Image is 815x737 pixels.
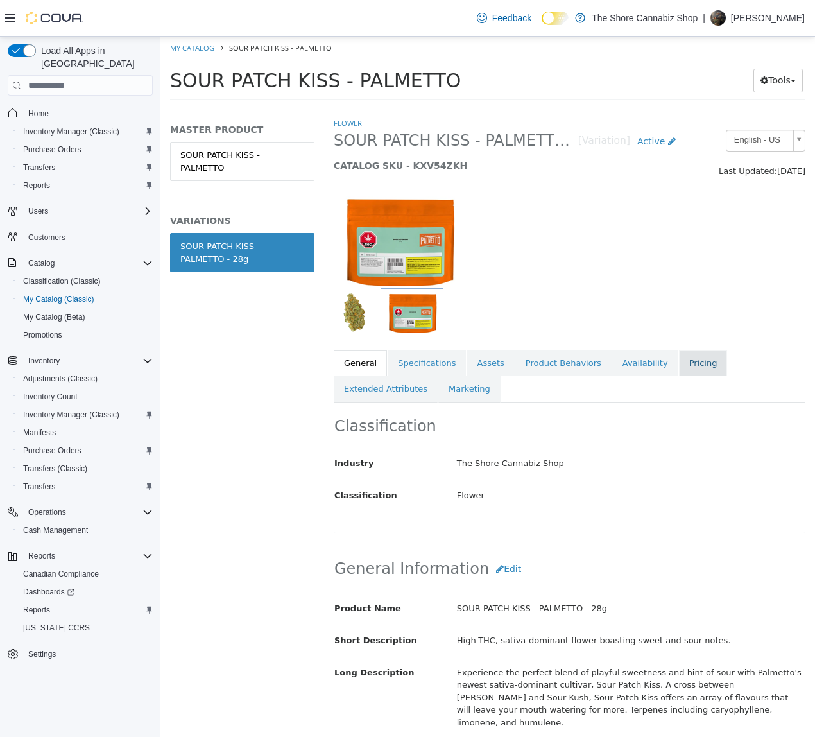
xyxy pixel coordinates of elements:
button: Promotions [13,326,158,344]
span: Cash Management [18,523,153,538]
span: Cash Management [23,525,88,535]
a: Cash Management [18,523,93,538]
a: Dashboards [18,584,80,600]
span: My Catalog (Beta) [23,312,85,322]
span: Inventory Manager (Classic) [18,124,153,139]
span: Manifests [18,425,153,440]
span: Transfers [18,479,153,494]
div: SOUR PATCH KISS - PALMETTO - 28g [287,561,654,584]
span: Reports [23,548,153,564]
span: Inventory Manager (Classic) [23,410,119,420]
button: Inventory Manager (Classic) [13,123,158,141]
a: SOUR PATCH KISS - PALMETTO [10,105,154,144]
button: Reports [3,547,158,565]
span: SOUR PATCH KISS - PALMETTO - 28g [173,94,418,114]
a: Purchase Orders [18,443,87,458]
a: Marketing [278,339,340,366]
a: Inventory Manager (Classic) [18,124,124,139]
span: Long Description [174,631,253,641]
a: Availability [452,313,518,340]
h2: General Information [174,521,644,544]
button: Settings [3,645,158,663]
span: Short Description [174,599,257,609]
span: Last Updated: [558,130,617,139]
button: Catalog [3,254,158,272]
button: Canadian Compliance [13,565,158,583]
button: Inventory [3,352,158,370]
a: Canadian Compliance [18,566,104,582]
span: Users [23,204,153,219]
span: Reports [23,180,50,191]
h5: CATALOG SKU - KXV54ZKH [173,123,522,135]
a: My Catalog [10,6,54,16]
span: Purchase Orders [18,142,153,157]
span: Adjustments (Classic) [23,374,98,384]
a: My Catalog (Beta) [18,309,90,325]
span: Settings [23,646,153,662]
span: [DATE] [617,130,645,139]
a: Dashboards [13,583,158,601]
span: Dashboards [18,584,153,600]
span: Catalog [28,258,55,268]
span: Classification [174,454,237,464]
span: Adjustments (Classic) [18,371,153,386]
h5: MASTER PRODUCT [10,87,154,99]
a: Specifications [227,313,305,340]
span: Inventory [28,356,60,366]
a: Settings [23,646,61,662]
a: Home [23,106,54,121]
span: Purchase Orders [23,446,81,456]
span: Home [23,105,153,121]
span: Purchase Orders [18,443,153,458]
div: High-THC, sativa-dominant flower boasting sweet and sour notes. [287,593,654,616]
p: [PERSON_NAME] [731,10,805,26]
a: Promotions [18,327,67,343]
span: Settings [28,649,56,659]
span: Users [28,206,48,216]
div: SOUR PATCH KISS - PALMETTO - 28g [20,204,144,229]
a: Reports [18,602,55,618]
button: My Catalog (Classic) [13,290,158,308]
span: Transfers [18,160,153,175]
a: Manifests [18,425,61,440]
button: Purchase Orders [13,141,158,159]
a: Classification (Classic) [18,273,106,289]
div: Will Anderson [710,10,726,26]
img: Cova [26,12,83,24]
a: Inventory Manager (Classic) [18,407,124,422]
a: General [173,313,227,340]
span: English - US [566,94,628,114]
span: Transfers (Classic) [18,461,153,476]
button: Catalog [23,256,60,271]
span: Catalog [23,256,153,271]
div: Experience the perfect blend of playful sweetness and hint of sour with Palmetto's newest sativa-... [287,625,654,697]
span: Dark Mode [542,25,542,26]
button: Home [3,103,158,122]
span: My Catalog (Beta) [18,309,153,325]
button: Transfers [13,159,158,177]
button: Classification (Classic) [13,272,158,290]
span: Customers [23,229,153,245]
span: Load All Apps in [GEOGRAPHIC_DATA] [36,44,153,70]
button: Reports [13,601,158,619]
span: Reports [18,178,153,193]
button: Reports [13,177,158,195]
h2: Classification [174,380,644,400]
button: Tools [593,32,642,56]
button: Inventory Manager (Classic) [13,406,158,424]
span: Promotions [23,330,62,340]
a: Extended Attributes [173,339,277,366]
span: Transfers [23,162,55,173]
a: Assets [306,313,354,340]
span: Inventory [23,353,153,368]
div: Flower [287,448,654,471]
button: Adjustments (Classic) [13,370,158,388]
button: Operations [23,505,71,520]
span: Inventory Manager (Classic) [23,126,119,137]
span: Product Name [174,567,241,577]
button: Operations [3,503,158,521]
span: Reports [28,551,55,561]
button: Customers [3,228,158,247]
a: Transfers (Classic) [18,461,92,476]
button: Transfers (Classic) [13,460,158,478]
